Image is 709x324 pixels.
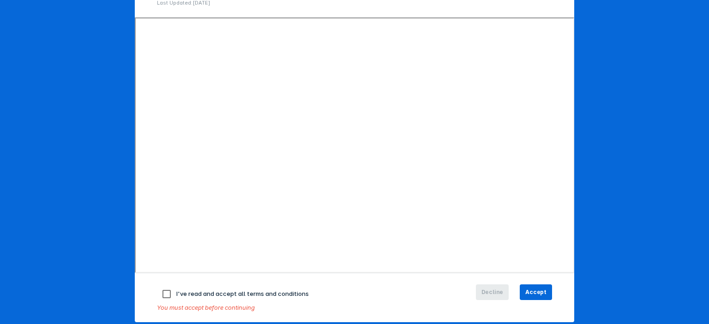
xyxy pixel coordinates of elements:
span: Decline [481,288,504,296]
span: I've read and accept all terms and conditions [176,290,309,297]
button: Accept [520,284,552,300]
button: Decline [476,284,509,300]
span: Accept [525,288,547,296]
div: You must accept before continuing [157,304,421,311]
